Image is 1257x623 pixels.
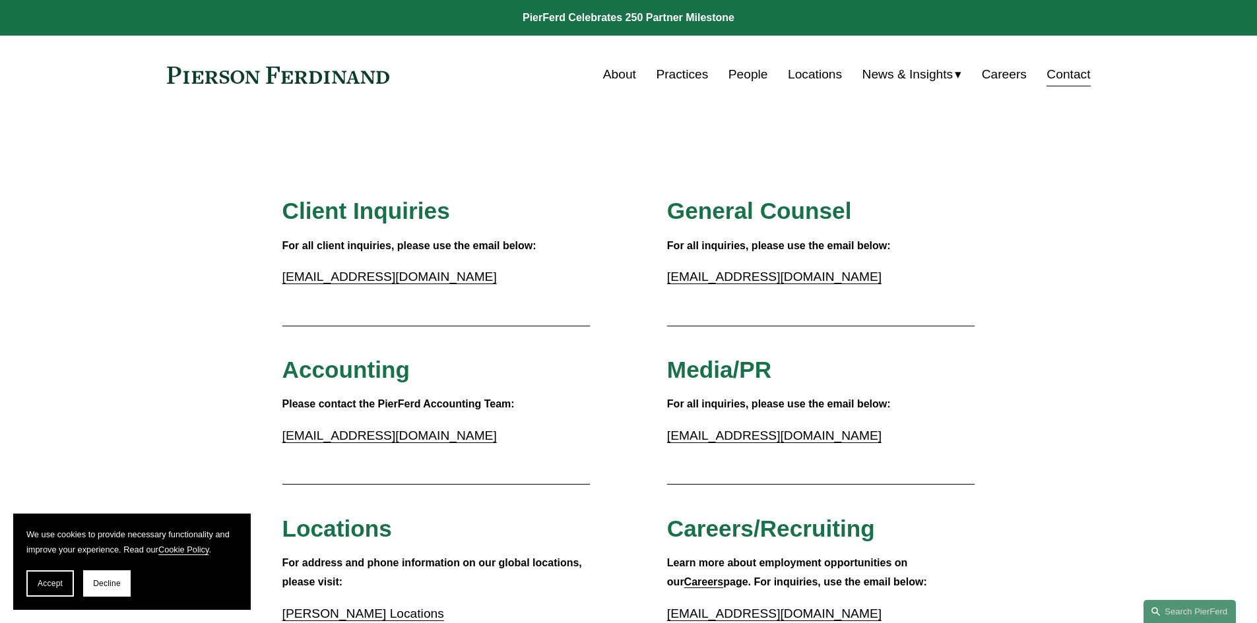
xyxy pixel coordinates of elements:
a: [EMAIL_ADDRESS][DOMAIN_NAME] [282,429,497,442]
strong: Please contact the PierFerd Accounting Team: [282,398,515,409]
span: News & Insights [862,63,953,86]
p: We use cookies to provide necessary functionality and improve your experience. Read our . [26,527,238,557]
section: Cookie banner [13,514,251,610]
span: Locations [282,516,392,541]
strong: For all inquiries, please use the email below: [667,240,891,251]
button: Accept [26,570,74,597]
a: Practices [656,62,708,87]
a: Locations [788,62,842,87]
strong: page. For inquiries, use the email below: [723,576,927,587]
a: Cookie Policy [158,545,209,554]
span: Accounting [282,357,410,382]
span: Media/PR [667,357,771,382]
a: Careers [982,62,1027,87]
a: [EMAIL_ADDRESS][DOMAIN_NAME] [667,270,882,283]
span: Accept [38,579,63,588]
a: [EMAIL_ADDRESS][DOMAIN_NAME] [667,607,882,620]
button: Decline [83,570,131,597]
a: [EMAIL_ADDRESS][DOMAIN_NAME] [667,429,882,442]
strong: For all client inquiries, please use the email below: [282,240,536,251]
a: People [728,62,768,87]
strong: For all inquiries, please use the email below: [667,398,891,409]
strong: For address and phone information on our global locations, please visit: [282,557,585,587]
span: Client Inquiries [282,198,450,223]
a: Search this site [1144,600,1236,623]
span: General Counsel [667,198,852,223]
strong: Learn more about employment opportunities on our [667,557,911,587]
a: [EMAIL_ADDRESS][DOMAIN_NAME] [282,270,497,283]
a: About [603,62,636,87]
span: Careers/Recruiting [667,516,875,541]
a: Contact [1047,62,1090,87]
span: Decline [93,579,121,588]
a: Careers [684,576,724,587]
a: [PERSON_NAME] Locations [282,607,444,620]
a: folder dropdown [862,62,962,87]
